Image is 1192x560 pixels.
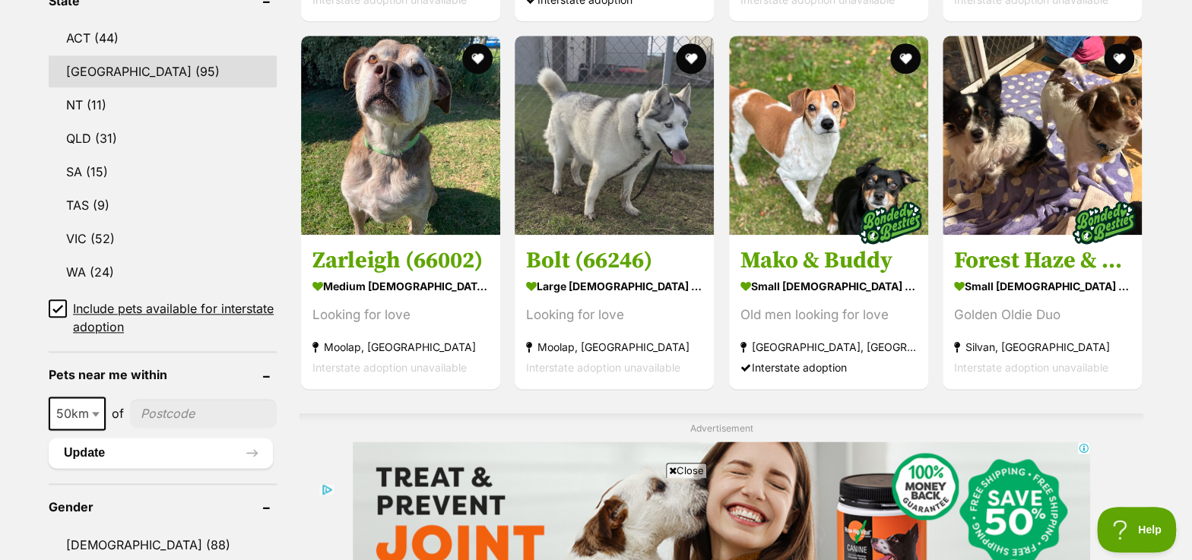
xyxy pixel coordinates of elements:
div: Old men looking for love [740,305,917,325]
strong: large [DEMOGRAPHIC_DATA] Dog [526,275,702,297]
button: favourite [1104,43,1134,74]
iframe: Help Scout Beacon - Open [1097,507,1177,552]
div: Looking for love [312,305,489,325]
a: SA (15) [49,156,277,188]
h3: Forest Haze & Spotted Wonder [954,246,1130,275]
strong: small [DEMOGRAPHIC_DATA] Dog [740,275,917,297]
a: Privacy Notification [213,2,228,14]
input: postcode [130,399,277,428]
img: Forest Haze & Spotted Wonder - Pomeranian x Papillon Dog [943,36,1142,235]
header: Pets near me within [49,368,277,381]
a: TAS (9) [49,189,277,221]
span: Close [666,463,707,478]
h3: Mako & Buddy [740,246,917,275]
button: Update [49,438,273,468]
iframe: Advertisement [319,484,873,552]
a: [GEOGRAPHIC_DATA] (95) [49,55,277,87]
img: bonded besties [1066,185,1142,261]
a: VIC (52) [49,223,277,255]
img: Zarleigh (66002) - American Staffordshire Terrier Dog [301,36,500,235]
span: of [112,404,124,422]
span: Include pets available for interstate adoption [73,299,277,336]
button: favourite [890,43,921,74]
span: Interstate adoption unavailable [526,361,680,374]
strong: [GEOGRAPHIC_DATA], [GEOGRAPHIC_DATA] [740,337,917,357]
div: Golden Oldie Duo [954,305,1130,325]
button: favourite [677,43,707,74]
button: favourite [462,43,493,74]
a: Include pets available for interstate adoption [49,299,277,336]
header: Gender [49,500,277,514]
span: 50km [49,397,106,430]
strong: small [DEMOGRAPHIC_DATA] Dog [954,275,1130,297]
strong: Moolap, [GEOGRAPHIC_DATA] [526,337,702,357]
a: Bolt (66246) large [DEMOGRAPHIC_DATA] Dog Looking for love Moolap, [GEOGRAPHIC_DATA] Interstate a... [515,235,714,389]
h3: Bolt (66246) [526,246,702,275]
img: iconc.png [212,1,227,12]
div: Looking for love [526,305,702,325]
strong: Silvan, [GEOGRAPHIC_DATA] [954,337,1130,357]
img: consumer-privacy-logo.png [214,2,227,14]
img: Bolt (66246) - Siberian Husky Dog [515,36,714,235]
span: Interstate adoption unavailable [312,361,467,374]
a: Forest Haze & Spotted Wonder small [DEMOGRAPHIC_DATA] Dog Golden Oldie Duo Silvan, [GEOGRAPHIC_DA... [943,235,1142,389]
span: 50km [50,403,104,424]
a: Mako & Buddy small [DEMOGRAPHIC_DATA] Dog Old men looking for love [GEOGRAPHIC_DATA], [GEOGRAPHIC... [729,235,928,389]
a: WA (24) [49,256,277,288]
a: QLD (31) [49,122,277,154]
img: consumer-privacy-logo.png [2,2,14,14]
img: bonded besties [852,185,928,261]
strong: Moolap, [GEOGRAPHIC_DATA] [312,337,489,357]
strong: medium [DEMOGRAPHIC_DATA] Dog [312,275,489,297]
span: Interstate adoption unavailable [954,361,1108,374]
div: Interstate adoption [740,357,917,378]
a: Zarleigh (66002) medium [DEMOGRAPHIC_DATA] Dog Looking for love Moolap, [GEOGRAPHIC_DATA] Interst... [301,235,500,389]
h3: Zarleigh (66002) [312,246,489,275]
a: NT (11) [49,89,277,121]
a: ACT (44) [49,22,277,54]
img: Mako & Buddy - Jack Russell Terrier Dog [729,36,928,235]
